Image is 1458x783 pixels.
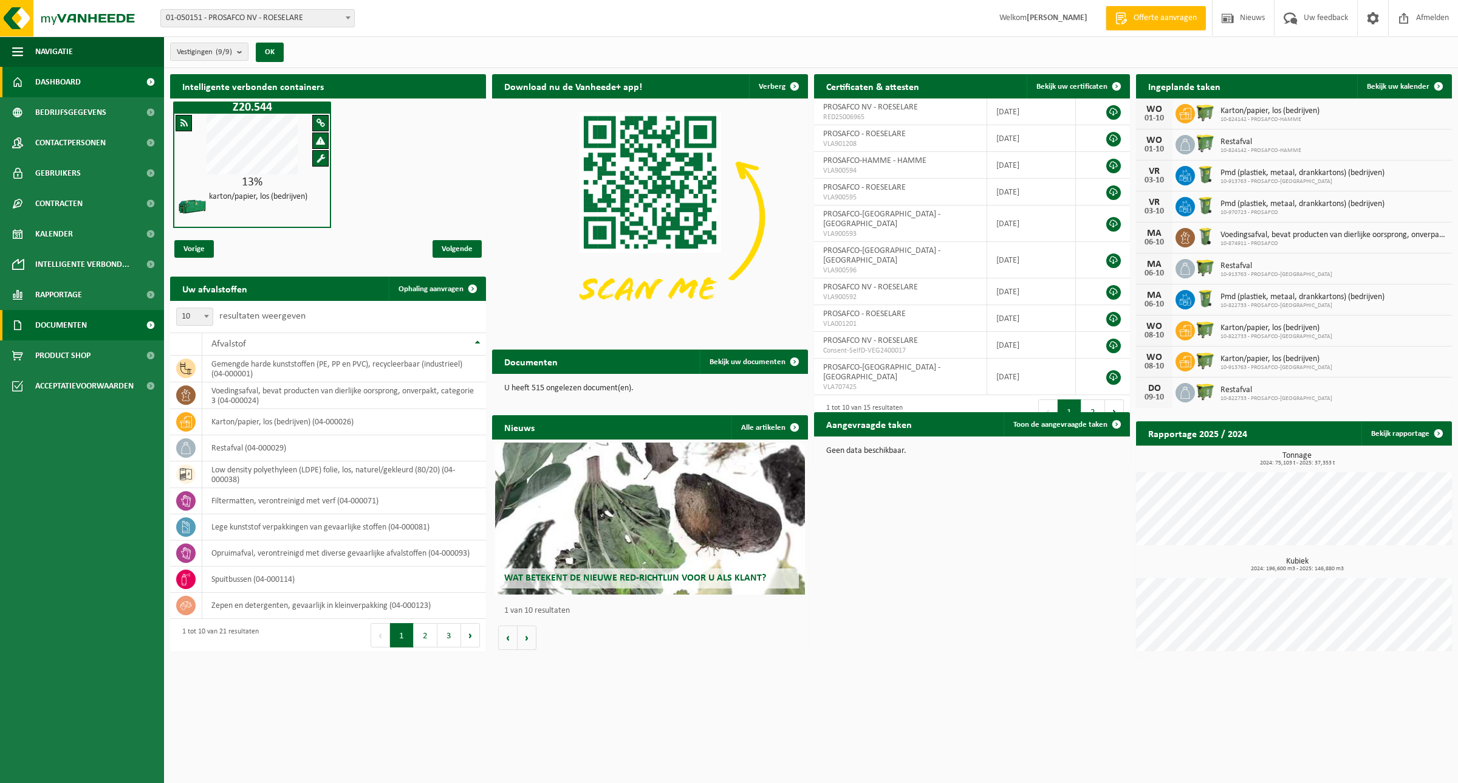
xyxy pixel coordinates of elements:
[1220,302,1384,309] span: 10-822733 - PROSAFCO-[GEOGRAPHIC_DATA]
[814,74,931,98] h2: Certificaten & attesten
[35,249,129,280] span: Intelligente verbond...
[731,415,807,440] a: Alle artikelen
[1004,412,1129,436] a: Toon de aangevraagde taken
[1195,226,1216,247] img: WB-0140-HPE-GN-50
[202,593,486,619] td: zepen en detergenten, gevaarlijk in kleinverpakking (04-000123)
[1220,333,1332,340] span: 10-822733 - PROSAFCO-[GEOGRAPHIC_DATA]
[987,242,1076,278] td: [DATE]
[1142,460,1452,466] span: 2024: 75,103 t - 2025: 37,353 t
[202,356,486,382] td: gemengde harde kunststoffen (PE, PP en PVC), recycleerbaar (industrieel) (04-000001)
[823,309,906,319] span: PROSAFCO - ROESELARE
[202,540,486,567] td: opruimafval, verontreinigd met diverse gevaarlijke afvalstoffen (04-000093)
[1220,137,1301,147] span: Restafval
[492,98,808,336] img: Download de VHEPlus App
[202,461,486,488] td: low density polyethyleen (LDPE) folie, los, naturel/gekleurd (80/20) (04-000038)
[170,74,486,98] h2: Intelligente verbonden containers
[1142,300,1166,309] div: 06-10
[492,415,547,439] h2: Nieuws
[176,622,259,649] div: 1 tot 10 van 21 resultaten
[1136,74,1233,98] h2: Ingeplande taken
[492,74,654,98] h2: Download nu de Vanheede+ app!
[461,623,480,647] button: Next
[823,103,918,112] span: PROSAFCO NV - ROESELARE
[35,97,106,128] span: Bedrijfsgegevens
[1220,147,1301,154] span: 10-824142 - PROSAFCO-HAMME
[1027,74,1129,98] a: Bekijk uw certificaten
[823,292,977,302] span: VLA900592
[1081,399,1105,424] button: 2
[202,409,486,435] td: karton/papier, los (bedrijven) (04-000026)
[1220,199,1384,209] span: Pmd (plastiek, metaal, drankkartons) (bedrijven)
[1142,198,1166,207] div: VR
[1142,393,1166,402] div: 09-10
[700,350,807,374] a: Bekijk uw documenten
[823,210,940,229] span: PROSAFCO-[GEOGRAPHIC_DATA] - [GEOGRAPHIC_DATA]
[1220,385,1332,395] span: Restafval
[433,240,482,258] span: Volgende
[749,74,807,98] button: Verberg
[160,9,355,27] span: 01-050151 - PROSAFCO NV - ROESELARE
[176,308,213,326] span: 10
[1195,288,1216,309] img: WB-0240-HPE-GN-51
[1142,238,1166,247] div: 06-10
[202,567,486,593] td: spuitbussen (04-000114)
[504,607,802,615] p: 1 van 10 resultaten
[1361,421,1451,446] a: Bekijk rapportage
[1220,395,1332,402] span: 10-822733 - PROSAFCO-[GEOGRAPHIC_DATA]
[1131,12,1200,24] span: Offerte aanvragen
[495,443,805,595] a: Wat betekent de nieuwe RED-richtlijn voor u als klant?
[759,83,785,91] span: Verberg
[823,129,906,139] span: PROSAFCO - ROESELARE
[1220,168,1384,178] span: Pmd (plastiek, metaal, drankkartons) (bedrijven)
[492,350,570,373] h2: Documenten
[1142,105,1166,114] div: WO
[987,152,1076,179] td: [DATE]
[1220,116,1319,123] span: 10-824142 - PROSAFCO-HAMME
[1142,322,1166,331] div: WO
[1142,167,1166,176] div: VR
[987,278,1076,305] td: [DATE]
[1220,106,1319,116] span: Karton/papier, los (bedrijven)
[820,398,903,425] div: 1 tot 10 van 15 resultaten
[1220,209,1384,216] span: 10-970723 - PROSAFCO
[1195,102,1216,123] img: WB-1100-HPE-GN-50
[170,277,259,300] h2: Uw afvalstoffen
[1220,230,1446,240] span: Voedingsafval, bevat producten van dierlijke oorsprong, onverpakt, categorie 3
[177,308,213,325] span: 10
[823,246,940,265] span: PROSAFCO-[GEOGRAPHIC_DATA] - [GEOGRAPHIC_DATA]
[256,43,284,62] button: OK
[1013,421,1107,429] span: Toon de aangevraagde taken
[1142,114,1166,123] div: 01-10
[414,623,437,647] button: 2
[216,48,232,56] count: (9/9)
[1142,136,1166,145] div: WO
[1220,323,1332,333] span: Karton/papier, los (bedrijven)
[177,191,208,222] img: HK-XZ-20-GN-00
[1027,13,1087,22] strong: [PERSON_NAME]
[1142,362,1166,371] div: 08-10
[35,310,87,340] span: Documenten
[35,128,106,158] span: Contactpersonen
[1142,260,1166,269] div: MA
[1036,83,1107,91] span: Bekijk uw certificaten
[1220,178,1384,185] span: 10-913763 - PROSAFCO-[GEOGRAPHIC_DATA]
[161,10,354,27] span: 01-050151 - PROSAFCO NV - ROESELARE
[437,623,461,647] button: 3
[1220,271,1332,278] span: 10-913763 - PROSAFCO-[GEOGRAPHIC_DATA]
[823,183,906,192] span: PROSAFCO - ROESELARE
[35,371,134,401] span: Acceptatievoorwaarden
[1142,353,1166,362] div: WO
[1195,257,1216,278] img: WB-1100-HPE-GN-50
[1195,350,1216,371] img: WB-1100-HPE-GN-50
[1142,557,1452,572] h3: Kubiek
[987,205,1076,242] td: [DATE]
[202,382,486,409] td: voedingsafval, bevat producten van dierlijke oorsprong, onverpakt, categorie 3 (04-000024)
[987,98,1076,125] td: [DATE]
[390,623,414,647] button: 1
[35,219,73,249] span: Kalender
[518,626,536,650] button: Volgende
[399,285,464,293] span: Ophaling aanvragen
[35,188,83,219] span: Contracten
[1367,83,1429,91] span: Bekijk uw kalender
[35,340,91,371] span: Product Shop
